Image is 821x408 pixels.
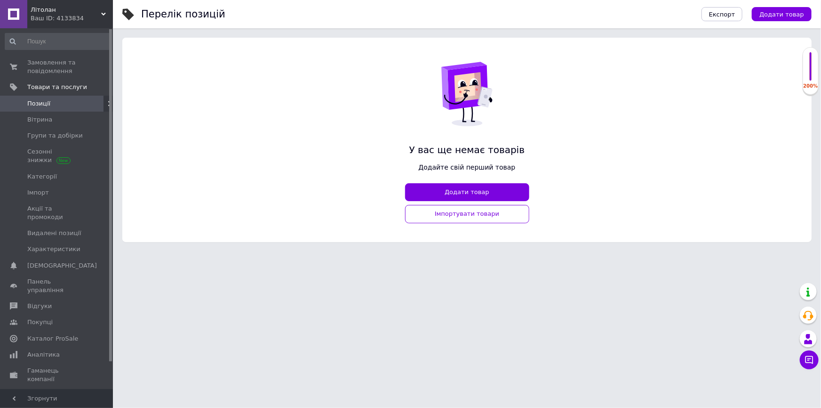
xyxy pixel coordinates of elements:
div: Перелік позицій [141,9,225,19]
span: [DEMOGRAPHIC_DATA] [27,261,97,270]
span: Каталог ProSale [27,335,78,343]
span: Відгуки [27,302,52,310]
span: Замовлення та повідомлення [27,58,87,75]
span: У вас ще немає товарів [405,143,529,157]
span: Літолан [31,6,101,14]
button: Експорт [701,7,743,21]
span: Видалені позиції [27,229,81,237]
span: Сезонні знижки [27,147,87,164]
input: Пошук [5,33,111,50]
span: Гаманець компанії [27,367,87,384]
button: Додати товар [405,183,529,202]
span: Панель управління [27,277,87,294]
span: Вітрина [27,115,52,124]
span: Позиції [27,99,50,108]
div: 200% [803,83,818,90]
span: Покупці [27,318,53,326]
span: Імпорт [27,188,49,197]
button: Додати товар [752,7,812,21]
span: Категорії [27,172,57,181]
button: Чат з покупцем [800,351,819,369]
span: Експорт [709,11,735,18]
span: Додайте свій перший товар [405,163,529,172]
span: Характеристики [27,245,80,253]
span: Групи та добірки [27,131,83,140]
span: Додати товар [759,11,804,18]
span: Товари та послуги [27,83,87,91]
span: Аналітика [27,351,60,359]
div: Ваш ID: 4133834 [31,14,113,23]
a: Імпортувати товари [405,205,529,223]
span: Акції та промокоди [27,204,87,221]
